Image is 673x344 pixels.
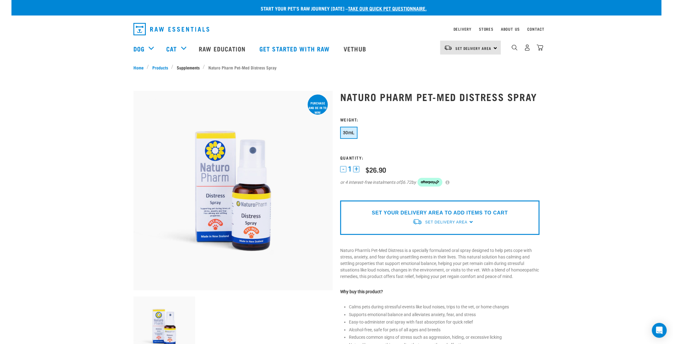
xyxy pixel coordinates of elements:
nav: dropdown navigation [128,20,545,38]
span: Set Delivery Area [455,47,491,49]
a: Stores [479,28,493,30]
span: 30mL [343,130,355,135]
img: van-moving.png [444,45,452,51]
a: Raw Education [193,36,253,61]
div: $26.90 [366,166,386,174]
a: Vethub [337,36,374,61]
h3: Quantity: [340,155,540,160]
li: Supports emotional balance and alleviates anxiety, fear, and stress [349,311,540,318]
a: Get started with Raw [253,36,337,61]
nav: breadcrumbs [133,64,540,71]
div: Open Intercom Messenger [652,323,667,338]
span: 1 [348,166,352,172]
img: home-icon@2x.png [537,44,543,51]
h1: Naturo Pharm Pet-Med Distress Spray [340,91,540,102]
p: Start your pet’s raw journey [DATE] – [16,5,666,12]
button: + [353,166,359,172]
nav: dropdown navigation [11,36,662,61]
a: Supplements [174,64,203,71]
a: Home [133,64,147,71]
button: 30mL [340,127,358,139]
a: Products [149,64,172,71]
a: About Us [501,28,520,30]
h3: Weight: [340,117,540,122]
a: Contact [527,28,545,30]
span: Set Delivery Area [425,220,467,224]
span: $6.72 [400,179,411,186]
img: user.png [524,44,531,51]
a: Dog [133,44,145,53]
strong: Why buy this product? [340,289,383,294]
li: Reduces common signs of stress such as aggression, hiding, or excessive licking [349,334,540,341]
a: take our quick pet questionnaire. [348,7,427,10]
img: home-icon-1@2x.png [512,45,518,51]
li: Calms pets during stressful events like loud noises, trips to the vet, or home changes [349,304,540,310]
img: Raw Essentials Logo [133,23,209,35]
img: RE Product Shoot 2023 Nov8635 [133,91,333,290]
li: Easy-to-administer oral spray with fast absorption for quick relief [349,319,540,325]
img: van-moving.png [412,218,422,225]
div: or 4 interest-free instalments of by [340,178,540,187]
a: Cat [166,44,177,53]
p: Naturo Pharm’s Pet-Med Distress is a specially formulated oral spray designed to help pets cope w... [340,247,540,280]
li: Alcohol-free, safe for pets of all ages and breeds [349,327,540,333]
img: Afterpay [418,178,442,187]
button: - [340,166,346,172]
p: SET YOUR DELIVERY AREA TO ADD ITEMS TO CART [372,209,508,217]
a: Delivery [454,28,471,30]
